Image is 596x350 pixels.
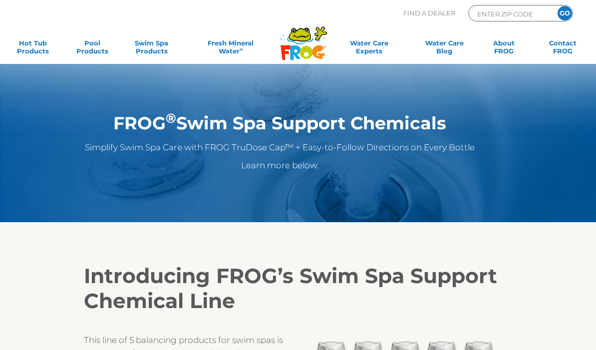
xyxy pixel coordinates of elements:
[58,159,502,172] p: Learn more below.
[329,39,408,59] a: Water CareExperts
[10,39,56,59] a: Hot TubProducts
[128,39,174,59] a: Swim SpaProducts
[188,39,274,59] a: Fresh MineralWater∞
[58,113,502,133] h1: FROG Swim Spa Support Chemicals
[69,39,115,59] a: PoolProducts
[166,110,176,126] sup: ®
[58,141,502,154] p: Simplify Swim Spa Care with FROG TruDose Cap™ + Easy-to-Follow Directions on Every Bottle
[476,8,544,19] input: Zip Code Form
[558,6,572,20] input: GO
[403,5,455,21] p: Find A Dealer
[84,263,512,313] h2: Introducing FROG’s Swim Spa Support Chemical Line
[240,46,243,52] sup: ∞
[481,39,527,59] a: AboutFROG
[540,39,586,59] a: ContactFROG
[421,39,467,59] a: Water CareBlog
